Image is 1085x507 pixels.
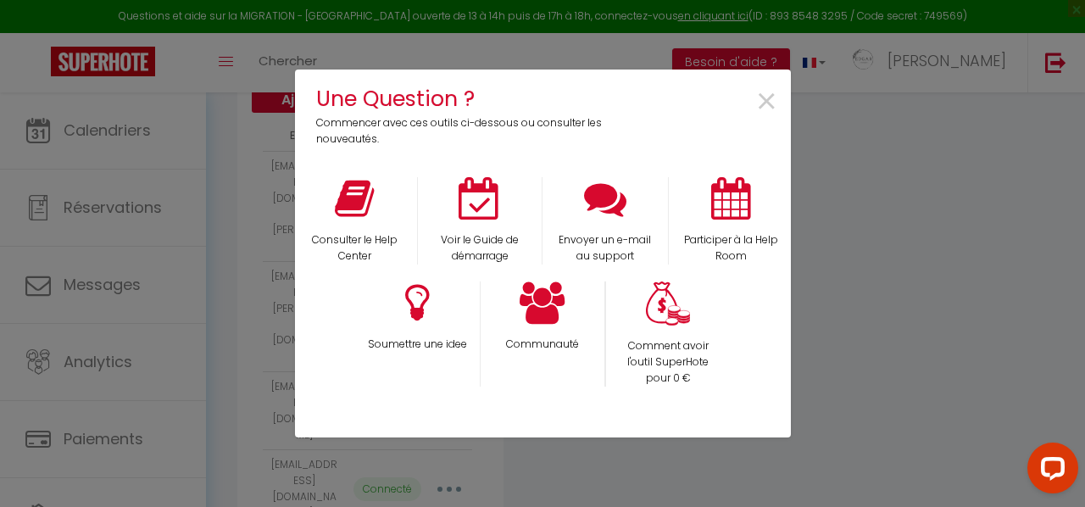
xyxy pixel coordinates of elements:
[755,83,778,121] button: Close
[617,338,720,387] p: Comment avoir l'outil SuperHote pour 0 €
[680,232,782,265] p: Participer à la Help Room
[429,232,531,265] p: Voir le Guide de démarrage
[646,281,690,326] img: Money bag
[365,337,469,353] p: Soumettre une idee
[303,232,407,265] p: Consulter le Help Center
[554,232,657,265] p: Envoyer un e-mail au support
[1014,436,1085,507] iframe: LiveChat chat widget
[755,75,778,129] span: ×
[316,115,614,148] p: Commencer avec ces outils ci-dessous ou consulter les nouveautés.
[316,82,614,115] h4: Une Question ?
[492,337,593,353] p: Communauté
